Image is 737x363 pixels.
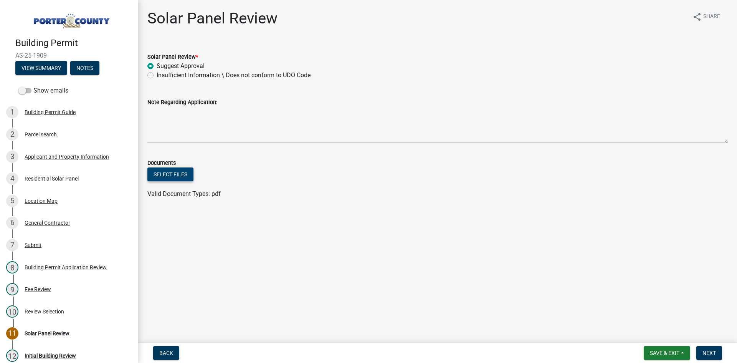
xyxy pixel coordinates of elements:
div: 9 [6,283,18,295]
div: Solar Panel Review [25,331,69,336]
div: 8 [6,261,18,273]
wm-modal-confirm: Notes [70,65,99,71]
div: Submit [25,242,41,248]
button: Select files [147,167,193,181]
div: 11 [6,327,18,340]
wm-modal-confirm: Summary [15,65,67,71]
div: 3 [6,151,18,163]
div: Building Permit Application Review [25,265,107,270]
div: Parcel search [25,132,57,137]
button: Save & Exit [644,346,690,360]
span: Next [702,350,716,356]
span: Valid Document Types: pdf [147,190,221,197]
span: Share [703,12,720,22]
div: Building Permit Guide [25,109,76,115]
div: Location Map [25,198,58,204]
div: 1 [6,106,18,118]
span: Save & Exit [650,350,679,356]
button: Notes [70,61,99,75]
label: Note Regarding Application: [147,100,217,105]
div: Residential Solar Panel [25,176,79,181]
h1: Solar Panel Review [147,9,278,28]
div: 10 [6,305,18,318]
div: Review Selection [25,309,64,314]
div: Applicant and Property Information [25,154,109,159]
label: Solar Panel Review [147,55,198,60]
div: 6 [6,217,18,229]
div: 5 [6,195,18,207]
div: 12 [6,350,18,362]
button: shareShare [686,9,726,24]
div: 7 [6,239,18,251]
span: Back [159,350,173,356]
div: Fee Review [25,287,51,292]
button: Next [696,346,722,360]
label: Suggest Approval [157,61,205,71]
div: Initial Building Review [25,353,76,358]
label: Insufficient Information \ Does not conform to UDO Code [157,71,311,80]
h4: Building Permit [15,38,132,49]
label: Show emails [18,86,68,95]
i: share [692,12,702,22]
img: Porter County, Indiana [15,8,126,30]
div: General Contractor [25,220,70,225]
div: 2 [6,128,18,141]
label: Documents [147,161,176,166]
button: View Summary [15,61,67,75]
div: 4 [6,172,18,185]
button: Back [153,346,179,360]
span: AS-25-1909 [15,52,123,59]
